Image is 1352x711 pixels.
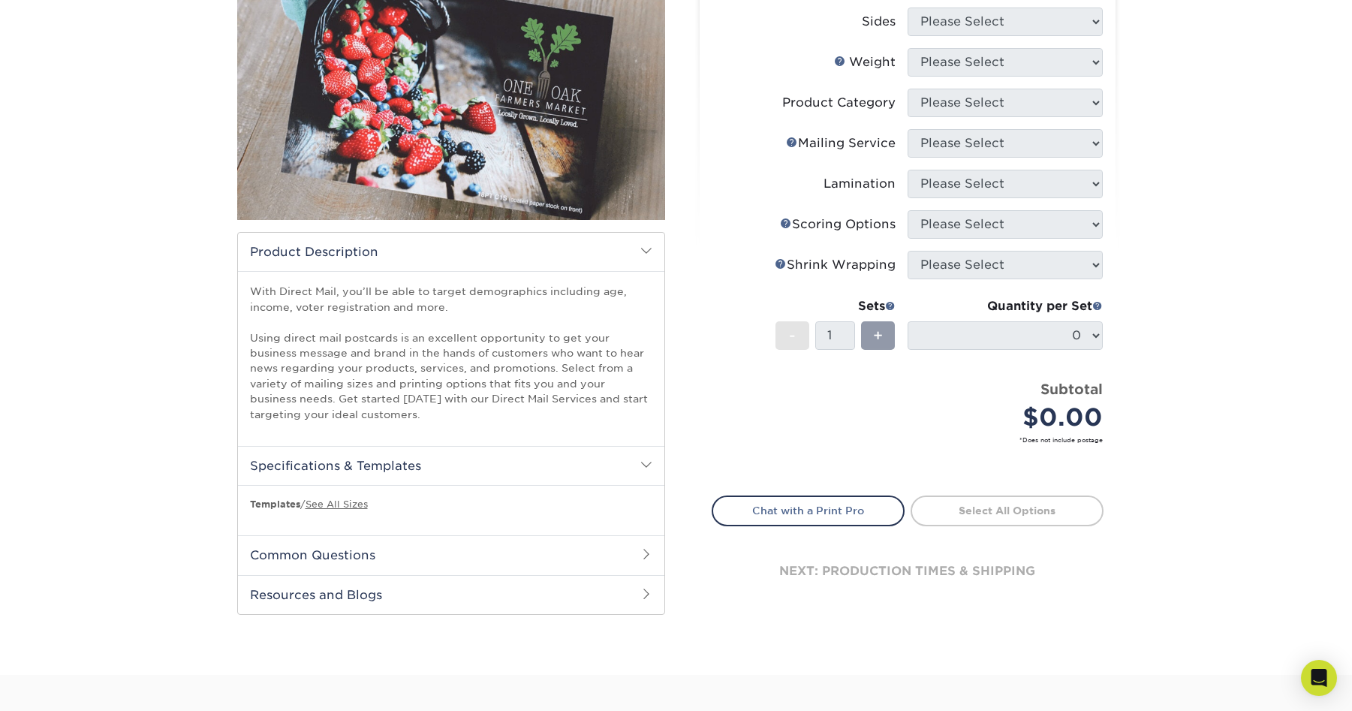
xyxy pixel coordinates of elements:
h2: Common Questions [238,535,664,574]
h2: Product Description [238,233,664,271]
div: Mailing Service [786,134,896,152]
div: Product Category [782,94,896,112]
div: Open Intercom Messenger [1301,660,1337,696]
div: Sides [862,13,896,31]
p: With Direct Mail, you’ll be able to target demographics including age, income, voter registration... [250,284,652,422]
div: Quantity per Set [908,297,1103,315]
div: Sets [775,297,896,315]
span: + [873,324,883,347]
a: Chat with a Print Pro [712,496,905,526]
small: *Does not include postage [724,435,1103,444]
div: Lamination [824,175,896,193]
div: Shrink Wrapping [775,256,896,274]
div: Weight [834,53,896,71]
a: Select All Options [911,496,1104,526]
strong: Subtotal [1040,381,1103,397]
iframe: Google Customer Reviews [4,665,128,706]
span: - [789,324,796,347]
div: $0.00 [919,399,1103,435]
h2: Resources and Blogs [238,575,664,614]
b: Templates [250,499,300,510]
h2: Specifications & Templates [238,446,664,485]
p: / [250,498,652,511]
div: Scoring Options [780,215,896,233]
a: See All Sizes [306,499,368,510]
div: next: production times & shipping [712,526,1104,616]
